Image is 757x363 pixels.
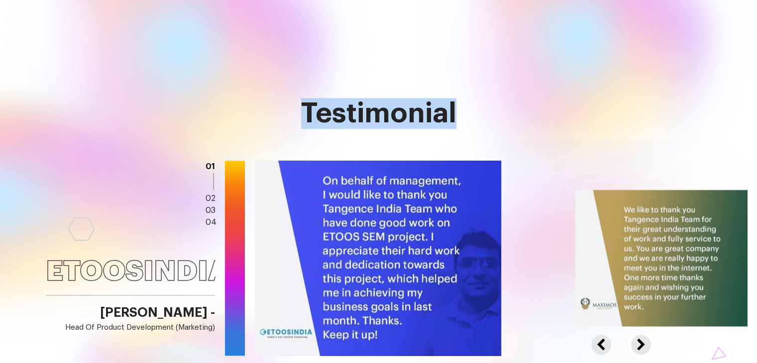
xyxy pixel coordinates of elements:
h2: Testimonial [103,98,655,129]
button: Previous [591,335,624,344]
a: 01 [206,163,215,171]
span: Head of Product Development (Marketing) [46,323,215,333]
h5: [PERSON_NAME] - [46,303,215,333]
button: Next [631,335,649,344]
a: 03 [206,206,216,214]
a: 02 [206,194,216,202]
a: 04 [206,218,216,226]
h2: ETOOSINDIA [46,256,215,295]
